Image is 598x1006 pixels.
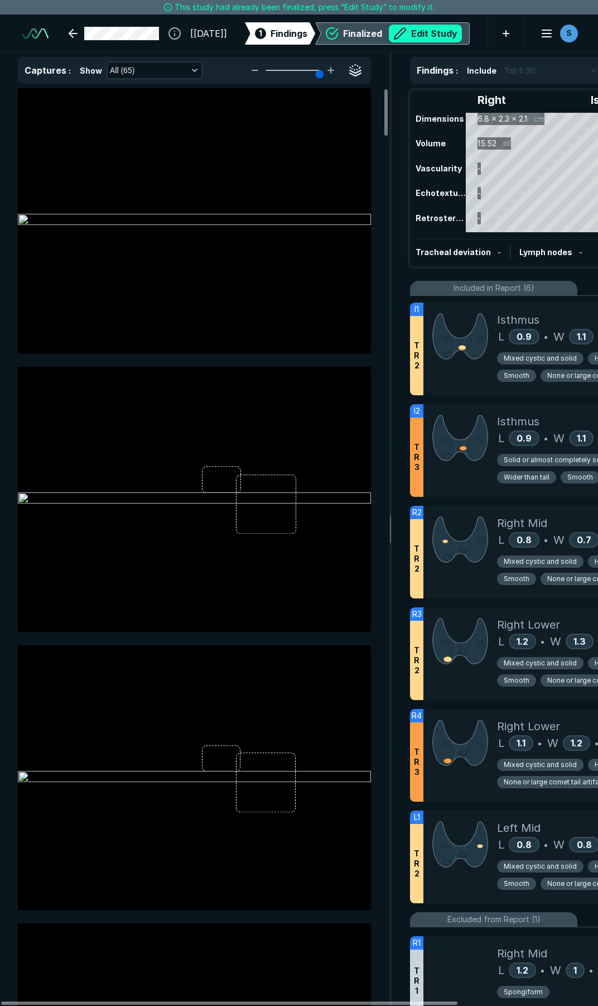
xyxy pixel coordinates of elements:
[25,65,66,76] span: Captures
[589,964,593,977] span: •
[533,22,580,45] button: avatar-name
[412,710,422,722] span: R4
[541,964,544,977] span: •
[497,515,547,531] span: Right Mid
[498,247,501,257] span: -
[447,913,541,926] span: Excluded from Report (1)
[517,534,532,545] span: 0.8
[579,247,582,257] span: -
[414,747,419,777] span: T R 3
[498,836,504,853] span: L
[517,433,532,444] span: 0.9
[504,658,577,668] span: Mixed cystic and solid
[412,608,422,620] span: R3
[497,616,560,633] span: Right Lower
[553,531,565,548] span: W
[519,247,572,257] span: Lymph nodes
[504,861,577,871] span: Mixed cystic and solid
[414,645,419,676] span: T R 2
[389,25,462,42] button: Edit Study
[573,965,577,976] span: 1
[517,636,528,647] span: 1.2
[550,962,561,979] span: W
[544,838,548,851] span: •
[414,811,420,823] span: L1
[544,533,548,547] span: •
[417,65,454,76] span: Findings
[553,328,565,345] span: W
[414,303,419,315] span: I1
[573,636,586,647] span: 1.3
[414,849,419,879] span: T R 2
[432,616,488,666] img: 9Yb4CPAAAABklEQVQDAKT9judSGcehAAAAAElFTkSuQmCC
[497,312,539,328] span: Isthmus
[467,65,496,76] span: Include
[517,737,525,749] span: 1.1
[18,771,371,784] img: 6b750511-8242-4a4e-8aee-2df32aa03926
[190,27,227,40] span: [[DATE]]
[517,331,532,342] span: 0.9
[432,312,488,361] img: nT65QngAAAABJRU5ErkJggg==
[343,25,462,42] div: Finalized
[498,531,504,548] span: L
[498,430,504,447] span: L
[432,515,488,564] img: iliDRAAAABklEQVQDAC7M9ec5n75kAAAAAElFTkSuQmCC
[504,64,535,76] span: Top 6 (6)
[577,331,586,342] span: 1.1
[550,633,561,650] span: W
[498,962,504,979] span: L
[504,676,529,686] span: Smooth
[497,413,539,430] span: Isthmus
[416,247,491,257] span: Tracheal deviation
[504,472,549,482] span: Wider than tall
[414,544,419,574] span: T R 2
[566,27,571,39] span: S
[110,64,134,76] span: All (65)
[18,214,371,227] img: 6a0f81e4-7951-47f9-a4cb-e828a2372178
[498,735,504,751] span: L
[504,557,577,567] span: Mixed cystic and solid
[498,328,504,345] span: L
[560,25,578,42] div: avatar-name
[456,66,458,75] span: :
[271,27,307,40] span: Findings
[497,718,560,735] span: Right Lower
[504,760,577,770] span: Mixed cystic and solid
[577,534,591,545] span: 0.7
[497,820,541,836] span: Left Mid
[517,839,532,850] span: 0.8
[18,21,53,46] a: See-Mode Logo
[504,879,529,889] span: Smooth
[414,442,419,472] span: T R 3
[432,718,488,768] img: 6EaRNgAAAAZJREFUAwACGOrnlKE9kAAAAABJRU5ErkJggg==
[412,506,422,519] span: R2
[454,282,534,294] span: Included in Report (6)
[245,22,315,45] div: 1Findings
[414,341,419,371] span: T R 2
[577,839,592,850] span: 0.8
[547,735,558,751] span: W
[18,492,371,506] img: 723b90e8-67fb-4e3a-a23e-cb0be2713f48
[259,27,262,39] span: 1
[315,22,470,45] div: FinalizedEdit Study
[571,737,582,749] span: 1.2
[504,371,529,381] span: Smooth
[577,433,586,444] span: 1.1
[414,405,420,417] span: I2
[517,965,528,976] span: 1.2
[432,820,488,869] img: +q70vWAAAABklEQVQDAGbb8+coDNzFAAAAAElFTkSuQmCC
[414,966,419,996] span: T R 1
[544,432,548,445] span: •
[553,836,565,853] span: W
[553,430,565,447] span: W
[69,66,71,75] span: :
[567,472,593,482] span: Smooth
[432,413,488,463] img: UabgnAAAABklEQVQDADm79eel76+XAAAAAElFTkSuQmCC
[80,65,102,76] span: Show
[544,330,548,343] span: •
[175,1,435,13] span: This study had already been finalized, press “Edit Study” to modify it.
[504,987,543,997] span: Spongiform
[497,945,547,962] span: Right Mid
[504,574,529,584] span: Smooth
[22,26,49,41] img: See-Mode Logo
